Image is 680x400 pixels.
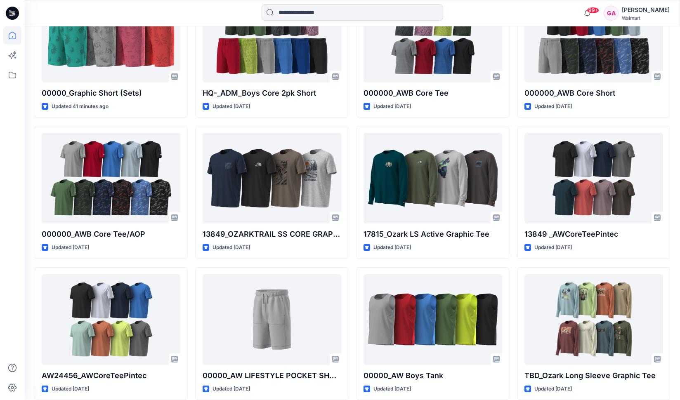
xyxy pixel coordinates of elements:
div: Walmart [622,15,670,21]
p: Updated [DATE] [52,385,89,393]
a: 000000_AWB Core Tee/AOP [42,133,180,224]
p: 13849 _AWCoreTeePintec [524,228,663,240]
a: AW24456_AWCoreTeePintec [42,274,180,365]
p: 00000_Graphic Short (Sets) [42,87,180,99]
p: 13849_OZARKTRAIL SS CORE GRAPHIC TEE_WRT22755 [203,228,341,240]
a: TBD_Ozark Long Sleeve Graphic Tee [524,274,663,365]
p: Updated [DATE] [212,243,250,252]
a: 13849 _AWCoreTeePintec [524,133,663,224]
a: 13849_OZARKTRAIL SS CORE GRAPHIC TEE_WRT22755 [203,133,341,224]
p: 17815_Ozark LS Active Graphic Tee [364,228,502,240]
p: 000000_AWB Core Short [524,87,663,99]
a: 17815_Ozark LS Active Graphic Tee [364,133,502,224]
span: 99+ [587,7,599,14]
a: 00000_AW LIFESTYLE POCKET SHORT [203,274,341,365]
p: Updated [DATE] [373,102,411,111]
p: Updated [DATE] [373,385,411,393]
p: 00000_AW Boys Tank [364,370,502,381]
div: [PERSON_NAME] [622,5,670,15]
p: Updated [DATE] [534,243,572,252]
p: Updated [DATE] [373,243,411,252]
p: Updated [DATE] [534,385,572,393]
p: 00000_AW LIFESTYLE POCKET SHORT [203,370,341,381]
p: Updated 41 minutes ago [52,102,109,111]
p: AW24456_AWCoreTeePintec [42,370,180,381]
p: TBD_Ozark Long Sleeve Graphic Tee [524,370,663,381]
p: Updated [DATE] [52,243,89,252]
a: 00000_AW Boys Tank [364,274,502,365]
p: 000000_AWB Core Tee [364,87,502,99]
p: Updated [DATE] [534,102,572,111]
p: Updated [DATE] [212,385,250,393]
p: HQ-_ADM_Boys Core 2pk Short [203,87,341,99]
p: Updated [DATE] [212,102,250,111]
p: 000000_AWB Core Tee/AOP [42,228,180,240]
div: GA [604,6,619,21]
